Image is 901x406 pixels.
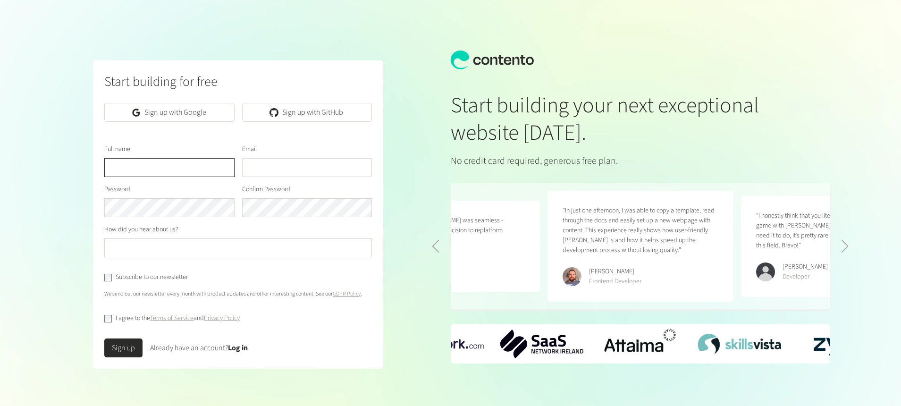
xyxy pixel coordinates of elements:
[797,327,880,360] div: 5 / 6
[104,144,130,154] label: Full name
[242,103,372,122] a: Sign up with GitHub
[104,290,372,298] p: We send out our newsletter every month with product updates and other interesting content. See our .
[104,103,235,122] a: Sign up with Google
[698,334,781,354] div: 4 / 6
[116,272,188,282] label: Subscribe to our newsletter
[783,272,828,282] div: Developer
[589,267,641,277] div: [PERSON_NAME]
[500,330,583,358] img: SaaS-Network-Ireland-logo.png
[500,330,583,358] div: 2 / 6
[563,267,581,286] img: Erik Galiana Farell
[242,185,290,195] label: Confirm Password
[116,313,240,323] label: I agree to the and
[204,313,240,323] a: Privacy Policy
[698,334,781,354] img: SkillsVista-Logo.png
[563,206,718,255] p: “In just one afternoon, I was able to copy a template, read through the docs and easily set up a ...
[451,154,768,168] p: No credit card required, generous free plan.
[451,92,768,146] h1: Start building your next exceptional website [DATE].
[150,342,248,354] div: Already have an account?
[599,324,682,363] img: Attaima-Logo.png
[242,144,257,154] label: Email
[228,343,248,353] a: Log in
[432,240,440,253] div: Previous slide
[547,191,733,302] figure: 1 / 5
[333,290,361,298] a: GDPR Policy
[599,324,682,363] div: 3 / 6
[104,185,130,195] label: Password
[104,338,143,357] button: Sign up
[150,313,194,323] a: Terms of Service
[783,262,828,272] div: [PERSON_NAME]
[756,262,775,281] img: Kevin Abatan
[841,240,849,253] div: Next slide
[797,327,880,360] img: Zyte-Logo-with-Padding.png
[104,72,372,92] h2: Start building for free
[104,225,178,235] label: How did you hear about us?
[589,277,641,287] div: Frontend Developer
